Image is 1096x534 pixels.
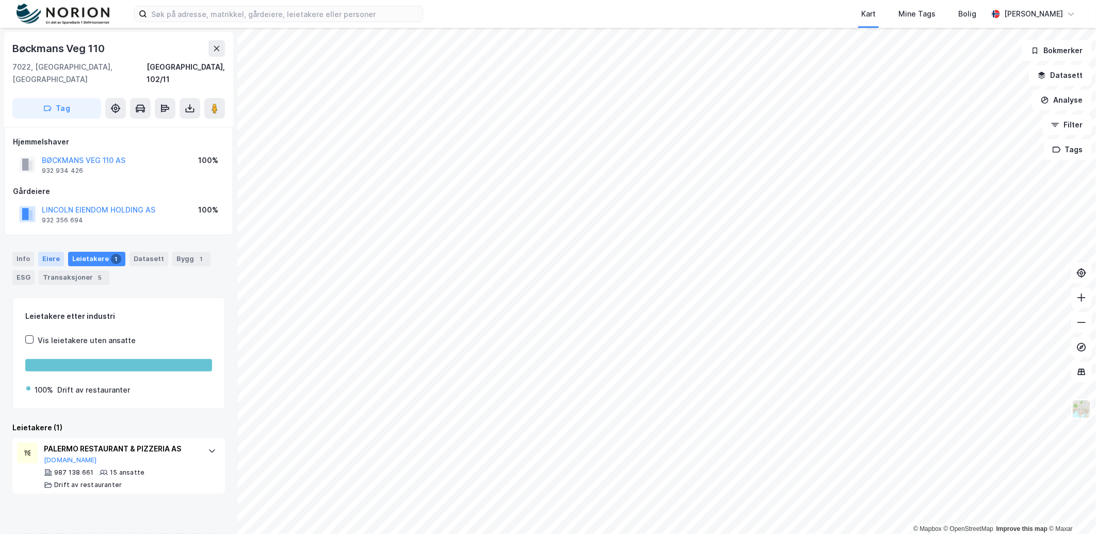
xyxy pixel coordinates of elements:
[172,252,211,266] div: Bygg
[95,272,105,283] div: 5
[861,8,876,20] div: Kart
[147,61,225,86] div: [GEOGRAPHIC_DATA], 102/11
[38,334,136,347] div: Vis leietakere uten ansatte
[39,270,109,285] div: Transaksjoner
[1032,90,1092,110] button: Analyse
[958,8,976,20] div: Bolig
[196,254,206,264] div: 1
[130,252,168,266] div: Datasett
[12,252,34,266] div: Info
[1022,40,1092,61] button: Bokmerker
[35,384,53,396] div: 100%
[42,167,83,175] div: 932 934 426
[57,384,130,396] div: Drift av restauranter
[13,185,224,198] div: Gårdeiere
[1004,8,1063,20] div: [PERSON_NAME]
[54,481,122,489] div: Drift av restauranter
[12,422,225,434] div: Leietakere (1)
[111,254,121,264] div: 1
[12,98,101,119] button: Tag
[898,8,936,20] div: Mine Tags
[1044,484,1096,534] iframe: Chat Widget
[44,443,198,455] div: PALERMO RESTAURANT & PIZZERIA AS
[13,136,224,148] div: Hjemmelshaver
[17,4,109,25] img: norion-logo.80e7a08dc31c2e691866.png
[996,525,1047,532] a: Improve this map
[147,6,423,22] input: Søk på adresse, matrikkel, gårdeiere, leietakere eller personer
[12,40,107,57] div: Bøckmans Veg 110
[913,525,942,532] a: Mapbox
[1044,139,1092,160] button: Tags
[110,468,144,477] div: 15 ansatte
[944,525,994,532] a: OpenStreetMap
[12,61,147,86] div: 7022, [GEOGRAPHIC_DATA], [GEOGRAPHIC_DATA]
[198,154,218,167] div: 100%
[38,252,64,266] div: Eiere
[54,468,93,477] div: 987 138 661
[1072,399,1091,419] img: Z
[68,252,125,266] div: Leietakere
[1042,115,1092,135] button: Filter
[12,270,35,285] div: ESG
[42,216,83,224] div: 932 356 694
[198,204,218,216] div: 100%
[25,310,212,322] div: Leietakere etter industri
[44,456,97,464] button: [DOMAIN_NAME]
[1044,484,1096,534] div: Kontrollprogram for chat
[1029,65,1092,86] button: Datasett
